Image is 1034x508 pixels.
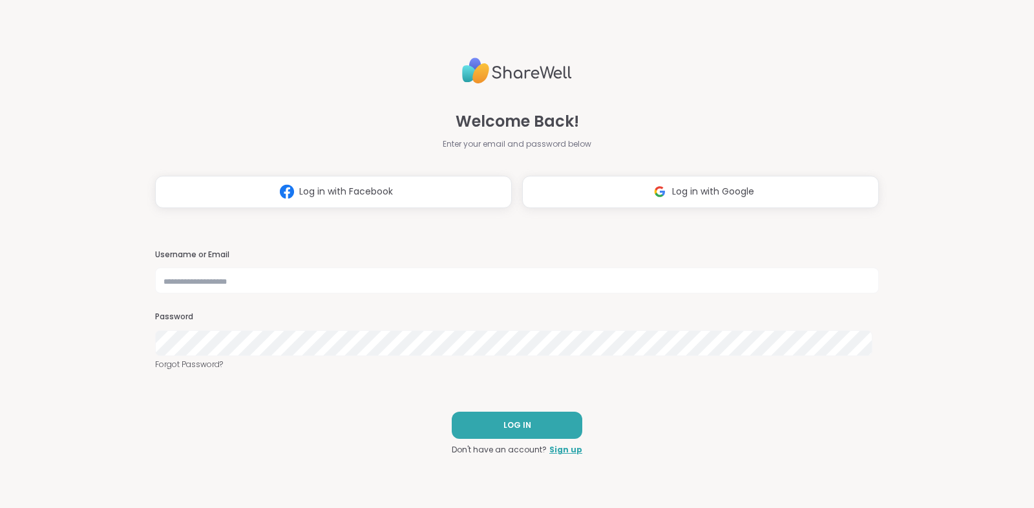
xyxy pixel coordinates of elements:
button: Log in with Google [522,176,879,208]
button: Log in with Facebook [155,176,512,208]
span: LOG IN [503,419,531,431]
span: Enter your email and password below [443,138,591,150]
span: Log in with Google [672,185,754,198]
img: ShareWell Logomark [275,180,299,204]
img: ShareWell Logo [462,52,572,89]
img: ShareWell Logomark [648,180,672,204]
a: Forgot Password? [155,359,879,370]
a: Sign up [549,444,582,456]
h3: Username or Email [155,249,879,260]
h3: Password [155,312,879,323]
span: Welcome Back! [456,110,579,133]
span: Log in with Facebook [299,185,393,198]
span: Don't have an account? [452,444,547,456]
button: LOG IN [452,412,582,439]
